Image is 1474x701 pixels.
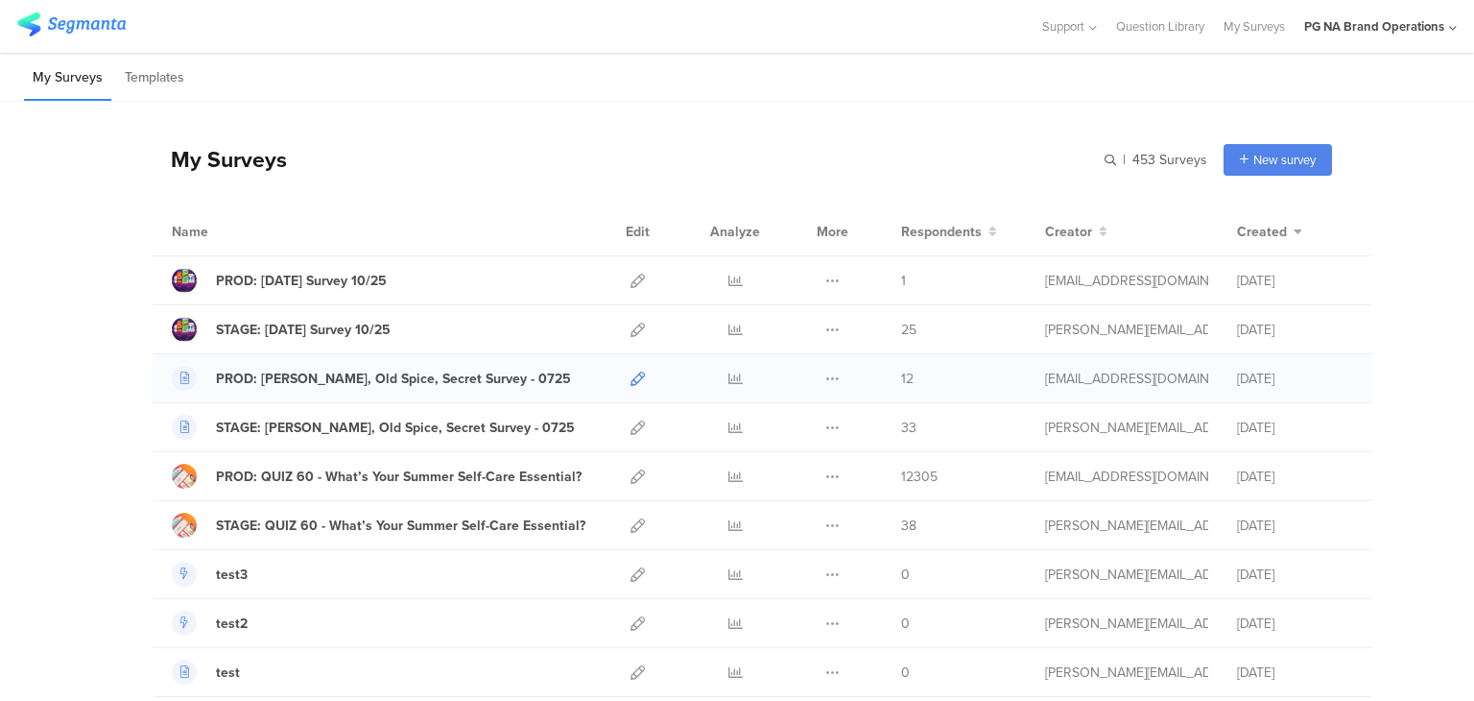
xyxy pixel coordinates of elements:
div: PG NA Brand Operations [1304,17,1444,36]
a: STAGE: QUIZ 60 - What’s Your Summer Self-Care Essential? [172,513,585,538]
a: PROD: QUIZ 60 - What’s Your Summer Self-Care Essential? [172,464,582,489]
div: [DATE] [1237,369,1352,389]
div: shirley.j@pg.com [1045,418,1208,438]
a: PROD: [PERSON_NAME], Old Spice, Secret Survey - 0725 [172,366,571,391]
span: 38 [901,516,916,536]
a: PROD: [DATE] Survey 10/25 [172,268,387,293]
span: Respondents [901,222,982,242]
div: [DATE] [1237,467,1352,487]
span: 1 [901,271,906,291]
span: Created [1237,222,1287,242]
a: STAGE: [DATE] Survey 10/25 [172,317,391,342]
span: 33 [901,418,916,438]
button: Respondents [901,222,997,242]
div: [DATE] [1237,663,1352,683]
span: 0 [901,663,910,683]
div: STAGE: QUIZ 60 - What’s Your Summer Self-Care Essential? [216,516,585,536]
div: More [812,207,853,255]
div: [DATE] [1237,614,1352,634]
span: | [1120,150,1129,170]
img: segmanta logo [17,12,126,36]
div: PROD: QUIZ 60 - What’s Your Summer Self-Care Essential? [216,467,582,487]
li: My Surveys [24,56,111,101]
div: Name [172,222,287,242]
div: STAGE: Diwali Survey 10/25 [216,320,391,340]
span: New survey [1253,151,1316,169]
div: yadav.vy.3@pg.com [1045,271,1208,291]
a: test3 [172,562,248,587]
div: [DATE] [1237,320,1352,340]
div: kumar.h.7@pg.com [1045,467,1208,487]
span: 453 Surveys [1132,150,1207,170]
li: Templates [116,56,193,101]
div: larson.m@pg.com [1045,565,1208,585]
span: 25 [901,320,916,340]
div: PROD: Olay, Old Spice, Secret Survey - 0725 [216,369,571,389]
div: [DATE] [1237,418,1352,438]
div: shirley.j@pg.com [1045,516,1208,536]
div: [DATE] [1237,565,1352,585]
div: larson.m@pg.com [1045,614,1208,634]
div: [DATE] [1237,271,1352,291]
a: test [172,660,240,685]
span: 12305 [901,467,938,487]
span: Support [1042,17,1084,36]
div: STAGE: Olay, Old Spice, Secret Survey - 0725 [216,418,575,438]
span: 0 [901,565,910,585]
div: test2 [216,614,248,634]
span: 0 [901,614,910,634]
div: My Surveys [152,143,287,176]
button: Creator [1045,222,1107,242]
div: PROD: Diwali Survey 10/25 [216,271,387,291]
a: STAGE: [PERSON_NAME], Old Spice, Secret Survey - 0725 [172,415,575,440]
div: Analyze [706,207,764,255]
div: yadav.vy.3@pg.com [1045,369,1208,389]
span: 12 [901,369,914,389]
div: test [216,663,240,683]
button: Created [1237,222,1302,242]
a: test2 [172,611,248,636]
div: shirley.j@pg.com [1045,320,1208,340]
div: [DATE] [1237,516,1352,536]
div: test3 [216,565,248,585]
div: larson.m@pg.com [1045,663,1208,683]
div: Edit [617,207,658,255]
span: Creator [1045,222,1092,242]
